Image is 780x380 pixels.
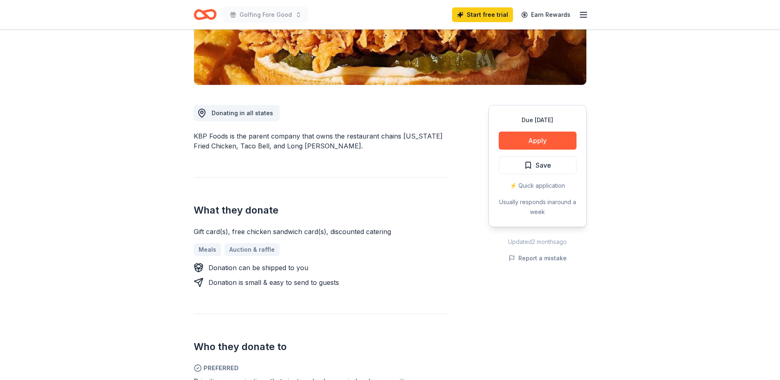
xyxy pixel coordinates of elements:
button: Apply [499,132,577,150]
a: Meals [194,243,221,256]
span: Preferred [194,363,449,373]
div: Usually responds in around a week [499,197,577,217]
span: Save [536,160,551,171]
button: Save [499,156,577,174]
div: Gift card(s), free chicken sandwich card(s), discounted catering [194,227,449,237]
a: Earn Rewards [516,7,575,22]
a: Home [194,5,217,24]
h2: Who they donate to [194,340,449,353]
h2: What they donate [194,204,449,217]
button: Golfing Fore Good [223,7,308,23]
span: Golfing Fore Good [240,10,292,20]
a: Auction & raffle [224,243,280,256]
span: Donating in all states [212,109,273,116]
div: ⚡️ Quick application [499,181,577,191]
div: Donation can be shipped to you [208,263,308,273]
a: Start free trial [452,7,513,22]
div: KBP Foods is the parent company that owns the restaurant chains [US_STATE] Fried Chicken, Taco Be... [194,131,449,151]
div: Updated 2 months ago [488,237,587,247]
div: Due [DATE] [499,115,577,125]
button: Report a mistake [509,253,567,263]
div: Donation is small & easy to send to guests [208,278,339,287]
